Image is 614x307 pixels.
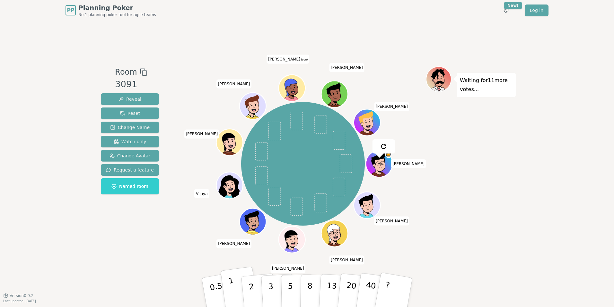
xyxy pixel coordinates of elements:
span: Click to change your name [216,79,252,88]
button: Version0.9.2 [3,293,34,298]
img: reset [380,143,388,150]
span: Last updated: [DATE] [3,299,36,303]
button: Request a feature [101,164,159,176]
span: Click to change your name [329,256,364,265]
span: Click to change your name [267,55,309,64]
span: Click to change your name [329,63,364,72]
span: Version 0.9.2 [10,293,34,298]
button: Click to change your avatar [280,76,305,101]
span: Change Avatar [110,153,151,159]
span: Reveal [118,96,141,102]
a: PPPlanning PokerNo.1 planning poker tool for agile teams [66,3,156,17]
button: New! [500,5,512,16]
button: Reset [101,107,159,119]
a: Log in [525,5,548,16]
span: No.1 planning poker tool for agile teams [78,12,156,17]
span: Click to change your name [194,189,209,198]
p: Waiting for 11 more votes... [460,76,513,94]
span: Click to change your name [374,217,409,226]
span: Watch only [114,138,146,145]
span: Named room [111,183,148,190]
span: Matt is the host [385,151,392,158]
span: Reset [120,110,140,116]
span: Click to change your name [374,102,409,111]
span: Room [115,66,137,78]
span: Click to change your name [391,159,426,168]
div: 3091 [115,78,147,91]
button: Watch only [101,136,159,147]
span: Click to change your name [270,264,306,273]
span: Click to change your name [184,129,219,138]
span: Click to change your name [216,239,252,248]
span: Planning Poker [78,3,156,12]
span: Change Name [110,124,150,131]
div: New! [504,2,522,9]
button: Reveal [101,93,159,105]
button: Named room [101,178,159,194]
span: PP [67,6,74,14]
button: Change Avatar [101,150,159,162]
span: (you) [300,58,308,61]
button: Change Name [101,122,159,133]
span: Request a feature [106,167,154,173]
